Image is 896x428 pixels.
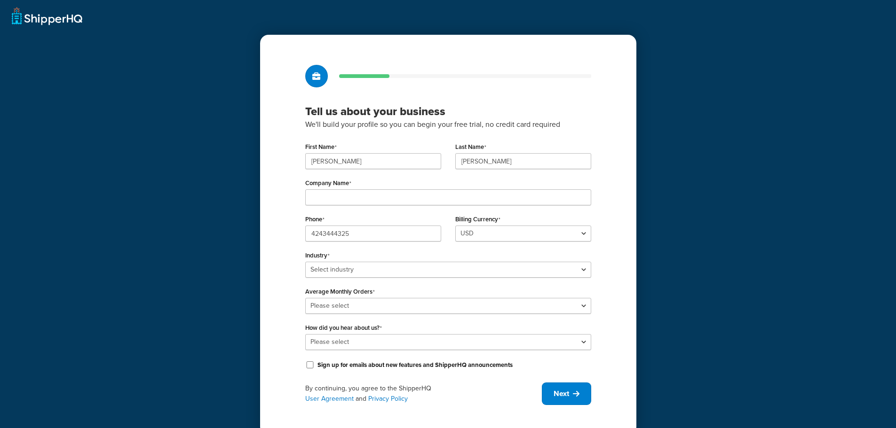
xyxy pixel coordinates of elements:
label: Last Name [455,143,486,151]
label: Phone [305,216,325,223]
p: We'll build your profile so you can begin your free trial, no credit card required [305,118,591,131]
label: Company Name [305,179,351,187]
div: By continuing, you agree to the ShipperHQ and [305,383,542,404]
span: Next [554,389,569,399]
label: Billing Currency [455,216,500,223]
label: Average Monthly Orders [305,288,375,296]
label: Industry [305,252,330,259]
label: How did you hear about us? [305,324,382,332]
label: First Name [305,143,337,151]
button: Next [542,382,591,405]
label: Sign up for emails about new features and ShipperHQ announcements [317,361,513,369]
a: Privacy Policy [368,394,408,404]
a: User Agreement [305,394,354,404]
h3: Tell us about your business [305,104,591,118]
